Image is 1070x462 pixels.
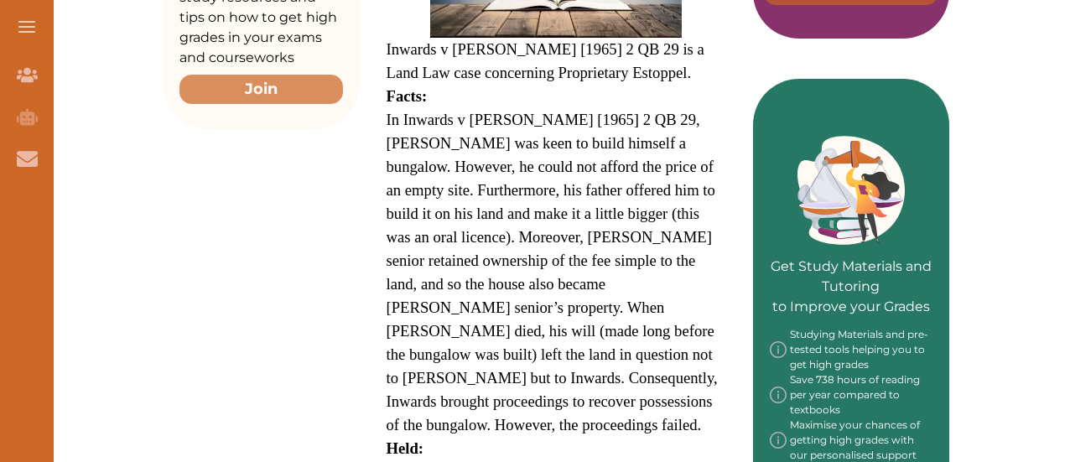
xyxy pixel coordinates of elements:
[387,111,718,433] span: In Inwards v [PERSON_NAME] [1965] 2 QB 29, [PERSON_NAME] was keen to build himself a bungalow. Ho...
[770,372,933,418] div: Save 738 hours of reading per year compared to textbooks
[387,439,424,457] strong: Held:
[770,327,933,372] div: Studying Materials and pre-tested tools helping you to get high grades
[797,136,905,245] img: Green card image
[387,87,428,105] strong: Facts:
[770,327,787,372] img: info-img
[387,40,704,81] span: Inwards v [PERSON_NAME] [1965] 2 QB 29 is a Land Law case concerning Proprietary Estoppel.
[179,75,343,104] button: Join
[770,372,787,418] img: info-img
[770,210,933,317] p: Get Study Materials and Tutoring to Improve your Grades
